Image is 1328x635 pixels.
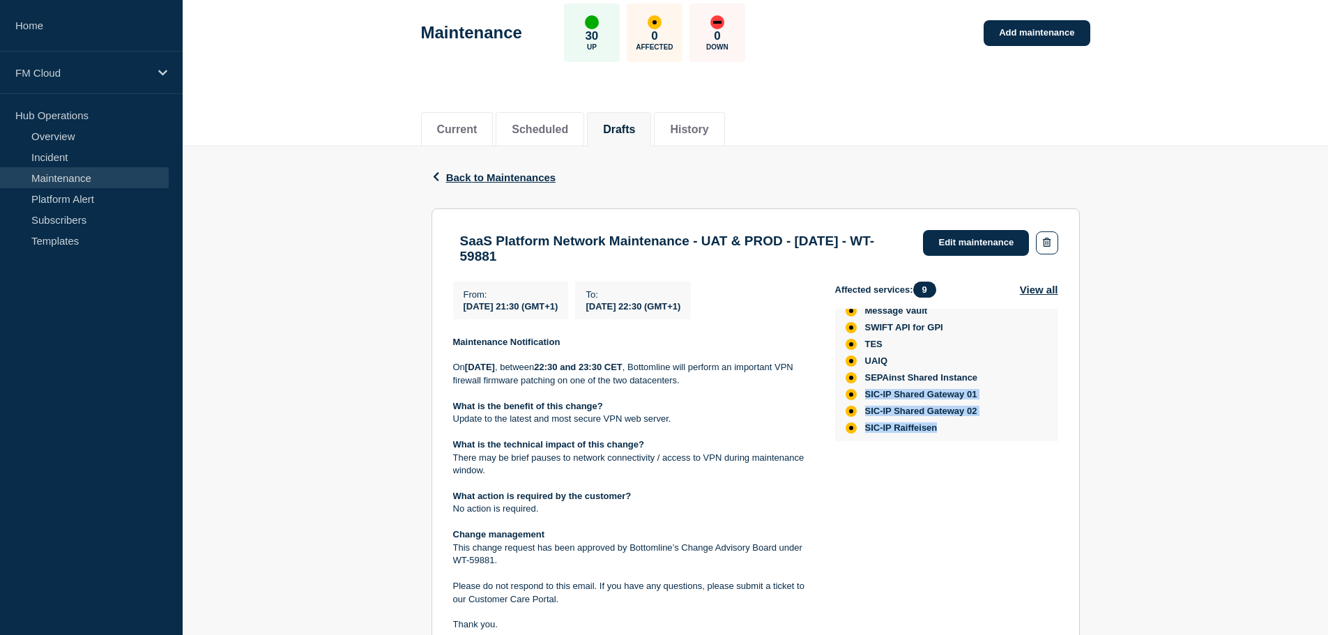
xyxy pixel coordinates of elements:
[846,422,857,434] div: affected
[1020,282,1058,298] button: View all
[865,305,928,316] span: Message Vault
[432,171,556,183] button: Back to Maintenances
[585,29,598,43] p: 30
[670,123,708,136] button: History
[534,362,622,372] strong: 22:30 and 23:30 CET
[865,406,977,417] span: SIC-IP Shared Gateway 02
[865,339,883,350] span: TES
[587,43,597,51] p: Up
[984,20,1090,46] a: Add maintenance
[648,15,662,29] div: affected
[586,289,680,300] p: To :
[923,230,1029,256] a: Edit maintenance
[453,491,632,501] strong: What action is required by the customer?
[706,43,728,51] p: Down
[865,355,888,367] span: UAIQ
[846,355,857,367] div: affected
[453,439,645,450] strong: What is the technical impact of this change?
[585,15,599,29] div: up
[453,503,813,515] p: No action is required.
[710,15,724,29] div: down
[453,452,813,477] p: There may be brief pauses to network connectivity / access to VPN during maintenance window.
[512,123,568,136] button: Scheduled
[464,301,558,312] span: [DATE] 21:30 (GMT+1)
[15,67,149,79] p: FM Cloud
[453,618,813,631] p: Thank you.
[603,123,635,136] button: Drafts
[453,413,813,425] p: Update to the latest and most secure VPN web server.
[453,542,813,567] p: This change request has been approved by Bottomline’s Change Advisory Board under WT-59881.
[714,29,720,43] p: 0
[846,305,857,316] div: affected
[453,401,603,411] strong: What is the benefit of this change?
[651,29,657,43] p: 0
[453,361,813,387] p: On , between , Bottomline will perform an important VPN firewall firmware patching on one of the ...
[846,322,857,333] div: affected
[913,282,936,298] span: 9
[464,289,558,300] p: From :
[846,406,857,417] div: affected
[465,362,495,372] strong: [DATE]
[636,43,673,51] p: Affected
[437,123,478,136] button: Current
[865,389,977,400] span: SIC-IP Shared Gateway 01
[446,171,556,183] span: Back to Maintenances
[453,337,560,347] strong: Maintenance Notification
[865,322,943,333] span: SWIFT API for GPI
[421,23,522,43] h1: Maintenance
[846,339,857,350] div: affected
[846,389,857,400] div: affected
[453,580,813,606] p: Please do not respond to this email. If you have any questions, please submit a ticket to our Cus...
[586,301,680,312] span: [DATE] 22:30 (GMT+1)
[865,372,978,383] span: SEPAinst Shared Instance
[835,282,943,298] span: Affected services:
[460,234,910,264] h3: SaaS Platform Network Maintenance - UAT & PROD - [DATE] - WT-59881
[453,529,544,540] strong: Change management
[846,372,857,383] div: affected
[865,422,938,434] span: SIC-IP Raiffeisen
